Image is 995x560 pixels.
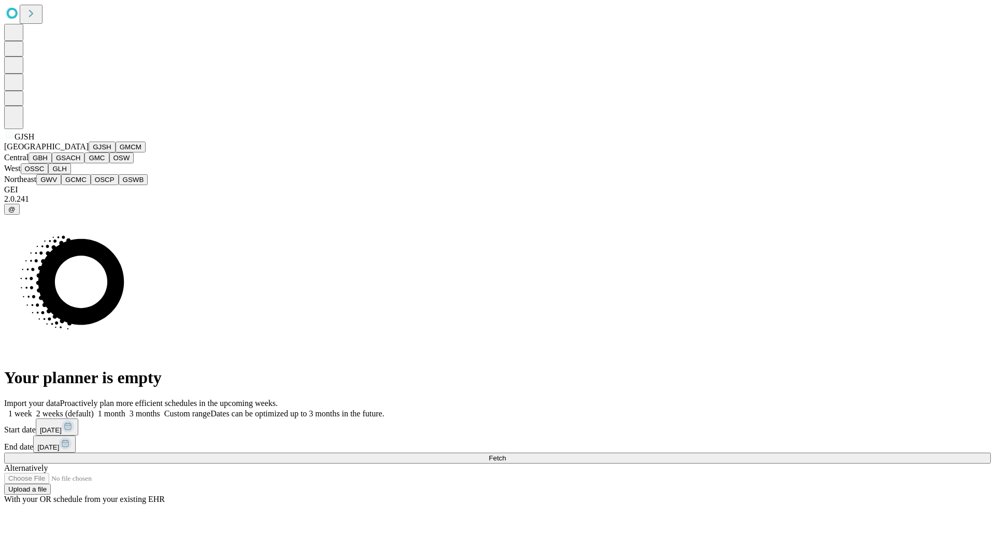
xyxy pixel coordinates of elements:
[4,194,991,204] div: 2.0.241
[164,409,210,418] span: Custom range
[4,399,60,408] span: Import your data
[91,174,119,185] button: OSCP
[489,454,506,462] span: Fetch
[33,436,76,453] button: [DATE]
[8,205,16,213] span: @
[48,163,70,174] button: GLH
[60,399,278,408] span: Proactively plan more efficient schedules in the upcoming weeks.
[4,464,48,472] span: Alternatively
[4,142,89,151] span: [GEOGRAPHIC_DATA]
[37,443,59,451] span: [DATE]
[130,409,160,418] span: 3 months
[84,152,109,163] button: GMC
[98,409,125,418] span: 1 month
[4,368,991,387] h1: Your planner is empty
[21,163,49,174] button: OSSC
[4,436,991,453] div: End date
[29,152,52,163] button: GBH
[89,142,116,152] button: GJSH
[210,409,384,418] span: Dates can be optimized up to 3 months in the future.
[40,426,62,434] span: [DATE]
[36,418,78,436] button: [DATE]
[119,174,148,185] button: GSWB
[109,152,134,163] button: OSW
[4,153,29,162] span: Central
[52,152,84,163] button: GSACH
[15,132,34,141] span: GJSH
[4,495,165,503] span: With your OR schedule from your existing EHR
[4,418,991,436] div: Start date
[61,174,91,185] button: GCMC
[4,204,20,215] button: @
[4,185,991,194] div: GEI
[4,164,21,173] span: West
[4,453,991,464] button: Fetch
[8,409,32,418] span: 1 week
[36,409,94,418] span: 2 weeks (default)
[116,142,146,152] button: GMCM
[4,484,51,495] button: Upload a file
[36,174,61,185] button: GWV
[4,175,36,184] span: Northeast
